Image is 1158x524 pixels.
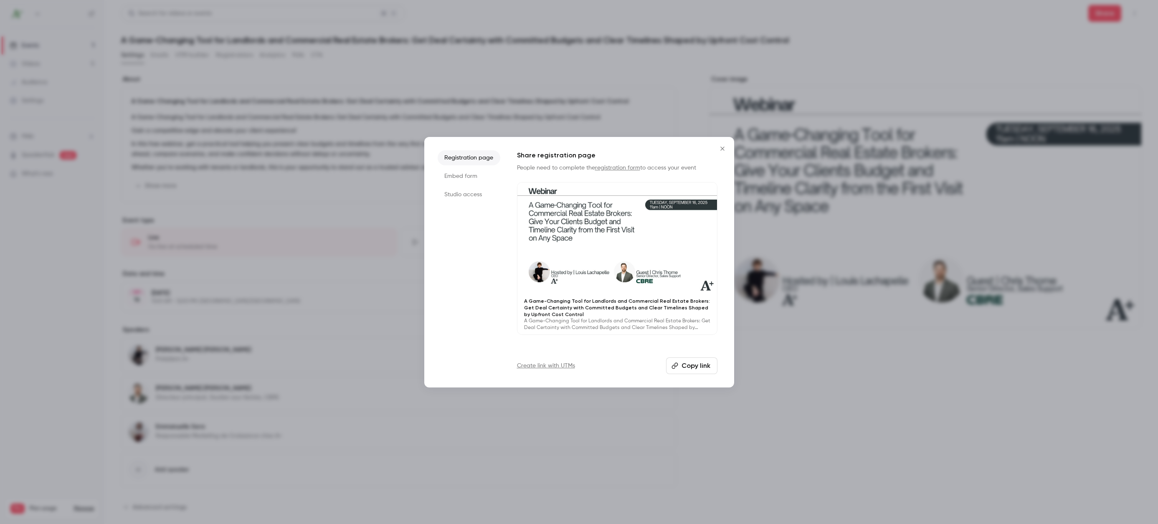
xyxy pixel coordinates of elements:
li: Registration page [438,150,500,165]
button: Close [714,140,731,157]
a: A Game-Changing Tool for Landlords and Commercial Real Estate Brokers: Get Deal Certainty with Co... [517,182,717,335]
p: A Game-Changing Tool for Landlords and Commercial Real Estate Brokers: Get Deal Certainty with Co... [524,318,710,331]
p: People need to complete the to access your event [517,164,717,172]
a: Create link with UTMs [517,362,575,370]
p: A Game-Changing Tool for Landlords and Commercial Real Estate Brokers: Get Deal Certainty with Co... [524,298,710,318]
li: Embed form [438,169,500,184]
h1: Share registration page [517,150,717,160]
button: Copy link [666,357,717,374]
li: Studio access [438,187,500,202]
a: registration form [595,165,640,171]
